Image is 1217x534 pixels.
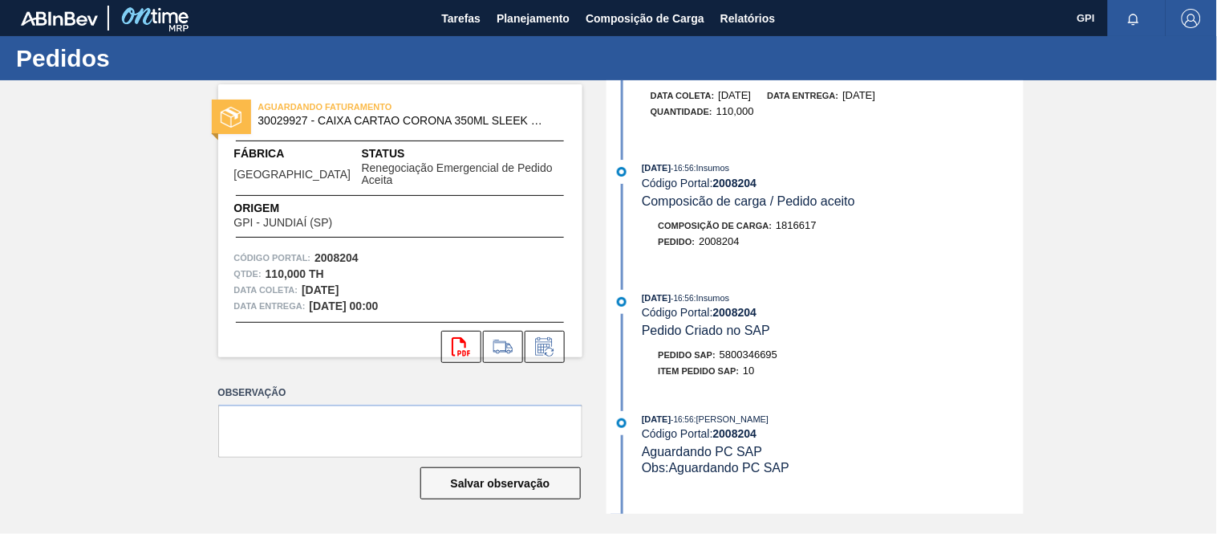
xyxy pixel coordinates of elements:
span: Obs: Aguardando PC SAP [642,461,789,475]
div: Informar alteração no pedido [525,331,565,363]
h1: Pedidos [16,49,301,67]
span: Renegociação Emergencial de Pedido Aceita [362,162,566,187]
strong: 2008204 [713,306,757,319]
img: atual [617,167,627,177]
span: Composição de Carga [586,9,704,28]
span: [GEOGRAPHIC_DATA] [234,169,351,181]
img: atual [617,418,627,428]
span: [DATE] [642,414,671,424]
span: Pedido SAP: [659,350,716,360]
strong: 110,000 TH [266,267,324,280]
span: Data coleta: [234,282,298,298]
span: [DATE] [842,89,875,101]
strong: 2008204 [713,177,757,190]
span: GPI - JUNDIAÍ (SP) [234,217,333,229]
span: 2008204 [699,235,740,247]
span: - 16:56 [671,294,694,303]
span: AGUARDANDO FATURAMENTO [258,99,483,115]
span: 5800346695 [720,349,777,361]
span: Data coleta: [651,91,715,100]
span: Composicão de carga / Pedido aceito [642,194,855,208]
span: : [PERSON_NAME] [694,414,769,424]
img: atual [617,297,627,307]
img: status [221,107,241,128]
span: - 16:56 [671,164,694,173]
span: [DATE] [642,163,671,173]
img: TNhmsLtSVTkK8tSr43FrP2fwEKptu5GPRR3wAAAABJRU5ErkJggg== [21,11,98,26]
span: Composição de Carga : [659,221,773,230]
span: Código Portal: [234,250,311,266]
button: Notificações [1108,7,1159,30]
span: Pedido Criado no SAP [642,324,770,337]
span: - 16:56 [671,415,694,424]
strong: [DATE] 00:00 [310,300,379,312]
span: Tarefas [441,9,481,28]
div: Código Portal: [642,427,1023,440]
span: Fábrica [234,145,362,162]
span: Pedido : [659,237,696,247]
span: : Insumos [694,163,730,173]
span: [DATE] [718,89,751,101]
strong: 2008204 [713,427,757,440]
span: Relatórios [720,9,775,28]
span: Data entrega: [767,91,838,100]
div: Ir para Composição de Carga [483,331,523,363]
span: Aguardando PC SAP [642,445,762,459]
div: Abrir arquivo PDF [441,331,481,363]
strong: 2008204 [314,251,359,264]
span: Item pedido SAP: [659,366,740,376]
span: Planejamento [497,9,570,28]
span: 10 [743,365,754,377]
div: Código Portal: [642,306,1023,319]
span: Status [362,145,566,162]
span: 110,000 [716,105,754,117]
span: : Insumos [694,293,730,303]
span: Data entrega: [234,298,306,314]
span: 1816617 [776,219,817,231]
span: 30029927 - CAIXA CARTAO CORONA 350ML SLEEK C8 PY [258,115,550,127]
span: Qtde : [234,266,262,282]
label: Observação [218,381,582,405]
img: Logout [1182,9,1201,28]
div: Código Portal: [642,177,1023,190]
button: Salvar observação [420,467,581,499]
strong: [DATE] [302,283,339,296]
span: [DATE] [642,293,671,303]
span: Origem [234,200,379,217]
span: Quantidade : [651,107,712,116]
